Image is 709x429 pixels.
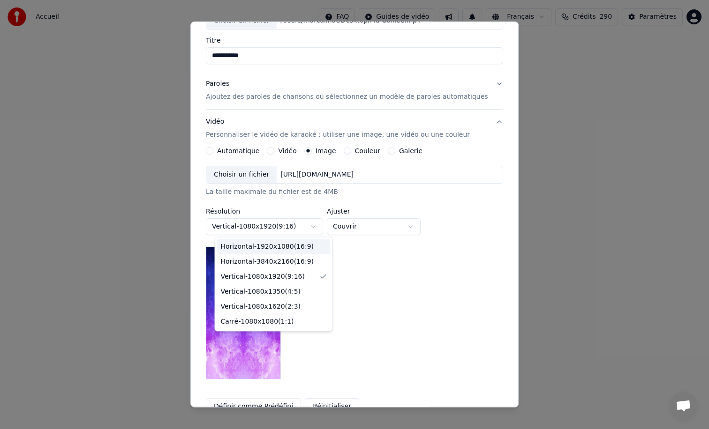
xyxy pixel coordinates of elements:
[221,257,314,266] div: Horizontal - 3840 x 2160 ( 16 : 9 )
[221,242,314,251] div: Horizontal - 1920 x 1080 ( 16 : 9 )
[221,302,301,311] div: Vertical - 1080 x 1620 ( 2 : 3 )
[221,317,294,326] div: Carré - 1080 x 1080 ( 1 : 1 )
[221,287,301,296] div: Vertical - 1080 x 1350 ( 4 : 5 )
[221,272,305,281] div: Vertical - 1080 x 1920 ( 9 : 16 )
